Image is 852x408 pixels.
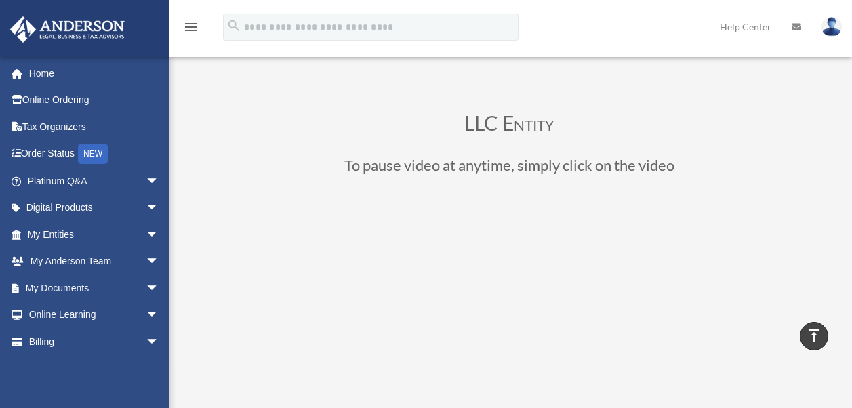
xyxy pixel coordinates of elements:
[183,24,199,35] a: menu
[146,248,173,276] span: arrow_drop_down
[6,16,129,43] img: Anderson Advisors Platinum Portal
[9,328,180,355] a: Billingarrow_drop_down
[226,18,241,33] i: search
[9,302,180,329] a: Online Learningarrow_drop_down
[9,355,180,382] a: Events Calendar
[146,274,173,302] span: arrow_drop_down
[9,248,180,275] a: My Anderson Teamarrow_drop_down
[9,140,180,168] a: Order StatusNEW
[146,221,173,249] span: arrow_drop_down
[821,17,842,37] img: User Pic
[183,158,835,180] h3: To pause video at anytime, simply click on the video
[146,328,173,356] span: arrow_drop_down
[9,274,180,302] a: My Documentsarrow_drop_down
[78,144,108,164] div: NEW
[9,60,180,87] a: Home
[9,87,180,114] a: Online Ordering
[146,302,173,329] span: arrow_drop_down
[183,19,199,35] i: menu
[9,221,180,248] a: My Entitiesarrow_drop_down
[146,195,173,222] span: arrow_drop_down
[9,167,180,195] a: Platinum Q&Aarrow_drop_down
[9,113,180,140] a: Tax Organizers
[9,195,180,222] a: Digital Productsarrow_drop_down
[800,322,828,350] a: vertical_align_top
[806,327,822,344] i: vertical_align_top
[146,167,173,195] span: arrow_drop_down
[183,113,835,140] h3: LLC Entity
